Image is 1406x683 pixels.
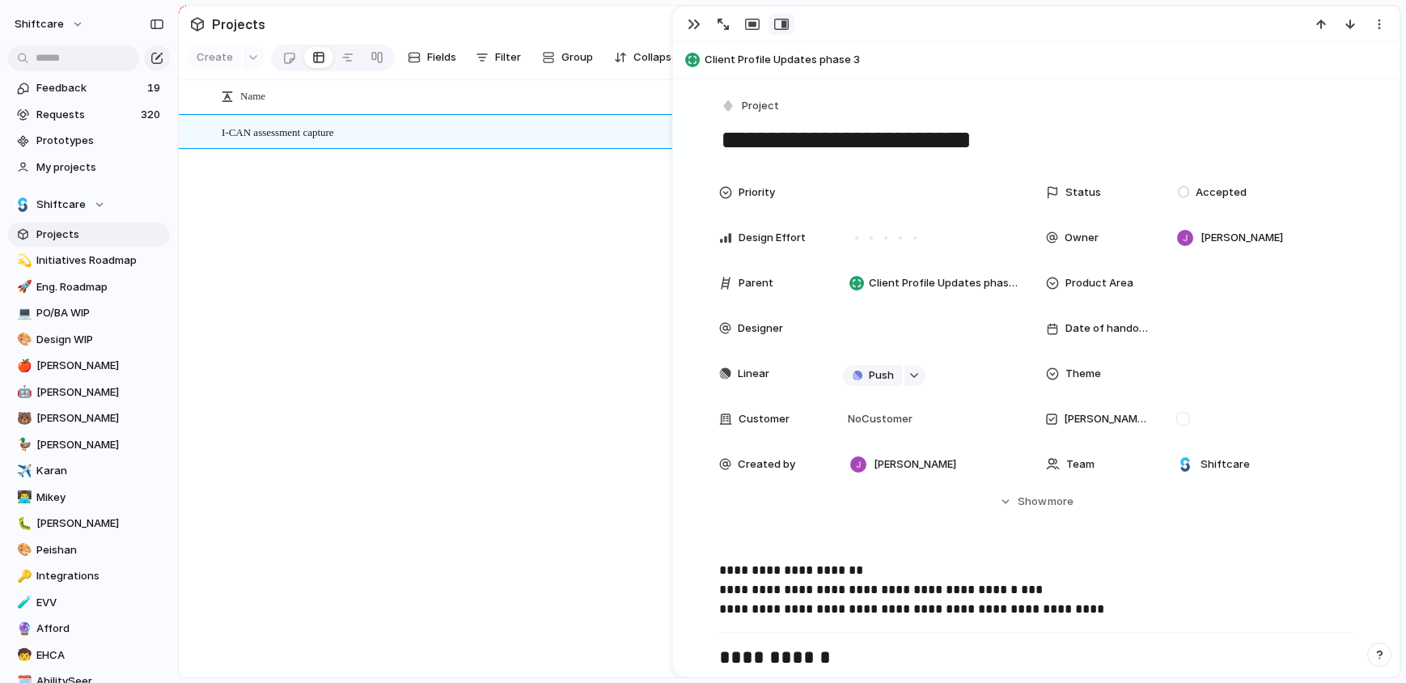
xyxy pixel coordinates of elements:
[15,358,31,374] button: 🍎
[15,568,31,584] button: 🔑
[15,410,31,426] button: 🐻
[8,433,170,457] div: 🦆[PERSON_NAME]
[15,621,31,637] button: 🔮
[8,193,170,217] button: Shiftcare
[1065,230,1099,246] span: Owner
[705,52,1392,68] span: Client Profile Updates phase 3
[742,98,779,114] span: Project
[495,49,521,66] span: Filter
[8,564,170,588] a: 🔑Integrations
[1065,320,1150,337] span: Date of handover
[17,646,28,664] div: 🧒
[1065,275,1133,291] span: Product Area
[17,435,28,454] div: 🦆
[8,301,170,325] div: 💻PO/BA WIP
[209,10,269,39] span: Projects
[843,411,913,427] span: No Customer
[17,620,28,638] div: 🔮
[17,567,28,586] div: 🔑
[17,593,28,612] div: 🧪
[15,490,31,506] button: 👨‍💻
[36,595,164,611] span: EVV
[427,49,456,66] span: Fields
[8,248,170,273] div: 💫Initiatives Roadmap
[15,595,31,611] button: 🧪
[222,122,334,141] span: I-CAN assessment capture
[8,76,170,100] a: Feedback19
[36,568,164,584] span: Integrations
[534,45,601,70] button: Group
[15,647,31,664] button: 🧒
[36,80,142,96] span: Feedback
[36,463,164,479] span: Karan
[17,330,28,349] div: 🎨
[15,16,64,32] span: shiftcare
[15,515,31,532] button: 🐛
[36,437,164,453] span: [PERSON_NAME]
[17,357,28,375] div: 🍎
[738,320,783,337] span: Designer
[36,279,164,295] span: Eng. Roadmap
[17,383,28,401] div: 🤖
[1065,185,1101,201] span: Status
[17,252,28,270] div: 💫
[8,223,170,247] a: Projects
[8,486,170,510] a: 👨‍💻Mikey
[15,463,31,479] button: ✈️
[8,380,170,405] div: 🤖[PERSON_NAME]
[8,328,170,352] a: 🎨Design WIP
[8,155,170,180] a: My projects
[8,511,170,536] a: 🐛[PERSON_NAME]
[680,47,1392,73] button: Client Profile Updates phase 3
[36,305,164,321] span: PO/BA WIP
[739,275,773,291] span: Parent
[17,515,28,533] div: 🐛
[1201,230,1283,246] span: [PERSON_NAME]
[36,252,164,269] span: Initiatives Roadmap
[36,133,164,149] span: Prototypes
[1066,456,1095,473] span: Team
[17,488,28,507] div: 👨‍💻
[147,80,163,96] span: 19
[36,515,164,532] span: [PERSON_NAME]
[8,275,170,299] a: 🚀Eng. Roadmap
[738,456,795,473] span: Created by
[608,45,684,70] button: Collapse
[1018,494,1047,510] span: Show
[17,462,28,481] div: ✈️
[36,227,164,243] span: Projects
[17,278,28,296] div: 🚀
[469,45,527,70] button: Filter
[15,542,31,558] button: 🎨
[869,367,894,384] span: Push
[15,279,31,295] button: 🚀
[739,230,806,246] span: Design Effort
[718,95,784,118] button: Project
[36,384,164,401] span: [PERSON_NAME]
[8,354,170,378] a: 🍎[PERSON_NAME]
[8,459,170,483] a: ✈️Karan
[7,11,92,37] button: shiftcare
[15,437,31,453] button: 🦆
[36,410,164,426] span: [PERSON_NAME]
[15,384,31,401] button: 🤖
[15,332,31,348] button: 🎨
[36,107,136,123] span: Requests
[869,275,1019,291] span: Client Profile Updates phase 3
[141,107,163,123] span: 320
[15,252,31,269] button: 💫
[8,591,170,615] a: 🧪EVV
[36,159,164,176] span: My projects
[843,365,902,386] button: Push
[1196,185,1247,201] span: Accepted
[8,643,170,668] a: 🧒EHCA
[17,541,28,559] div: 🎨
[8,406,170,431] a: 🐻[PERSON_NAME]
